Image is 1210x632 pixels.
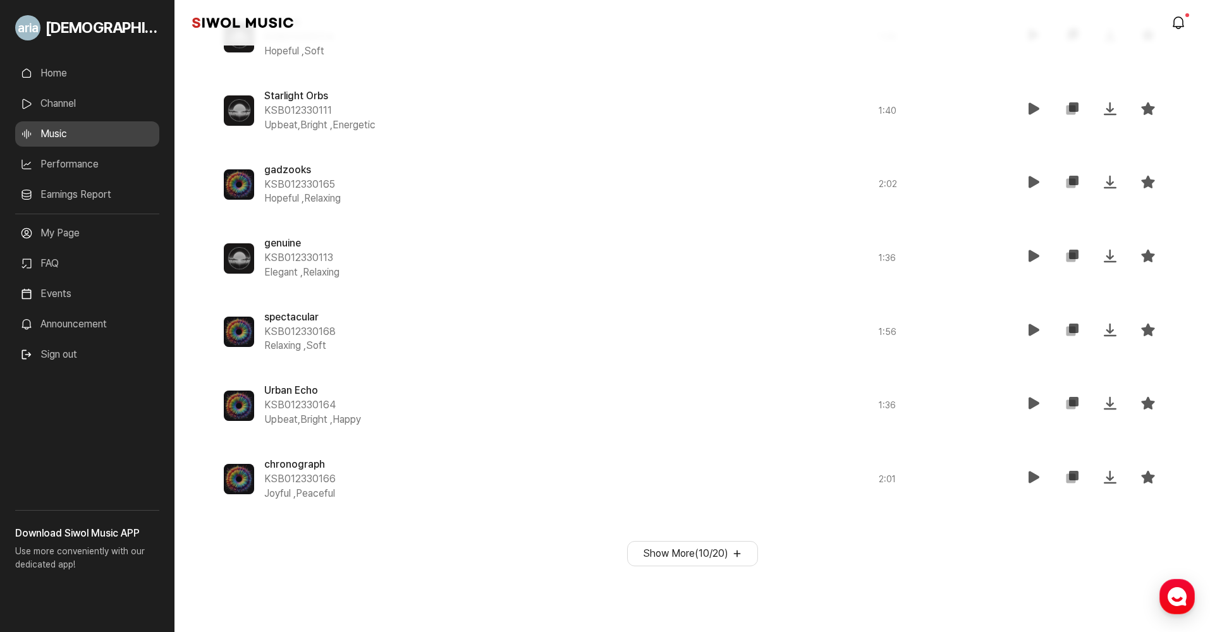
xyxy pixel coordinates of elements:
[15,182,159,207] a: Earnings Report
[83,401,163,432] a: Messages
[187,420,218,430] span: Settings
[46,16,159,39] span: [DEMOGRAPHIC_DATA]
[264,251,333,265] span: KSB012330113
[15,251,159,276] a: FAQ
[264,311,319,323] span: spectacular
[264,384,318,396] span: Urban Echo
[15,541,159,581] p: Use more conveniently with our dedicated app!
[264,325,336,339] span: KSB012330168
[264,339,326,353] span: Relaxing , Soft
[15,91,159,116] a: Channel
[15,312,159,337] a: Announcement
[264,44,324,59] span: Hopeful , Soft
[264,118,376,133] span: Upbeat,Bright , Energetic
[15,342,82,367] button: Sign out
[264,487,335,501] span: Joyful , Peaceful
[264,90,328,102] span: Starlight Orbs
[264,178,335,192] span: KSB012330165
[15,121,159,147] a: Music
[105,420,142,430] span: Messages
[264,265,339,280] span: Elegant , Relaxing
[1167,10,1192,35] a: modal.notifications
[879,399,896,412] span: 1 : 36
[264,164,311,176] span: gadzooks
[32,420,54,430] span: Home
[879,104,896,118] span: 1 : 40
[163,401,243,432] a: Settings
[15,152,159,177] a: Performance
[4,401,83,432] a: Home
[264,458,325,470] span: chronograph
[15,221,159,246] a: My Page
[264,237,301,249] span: genuine
[264,104,332,118] span: KSB012330111
[879,473,896,486] span: 2 : 01
[879,325,896,339] span: 1 : 56
[264,472,336,487] span: KSB012330166
[15,10,159,46] a: Go to My Profile
[264,398,336,413] span: KSB012330164
[879,252,896,265] span: 1 : 36
[627,541,758,566] button: Show More(10/20)
[15,61,159,86] a: Home
[264,191,341,206] span: Hopeful , Relaxing
[264,413,361,427] span: Upbeat,Bright , Happy
[15,281,159,307] a: Events
[15,526,159,541] h3: Download Siwol Music APP
[879,178,897,191] span: 2 : 02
